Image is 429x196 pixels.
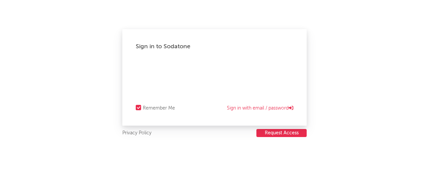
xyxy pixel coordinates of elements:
div: Remember Me [143,104,175,112]
a: Sign in with email / password [227,104,293,112]
div: Sign in to Sodatone [136,43,293,51]
a: Privacy Policy [122,129,151,137]
button: Request Access [256,129,307,137]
